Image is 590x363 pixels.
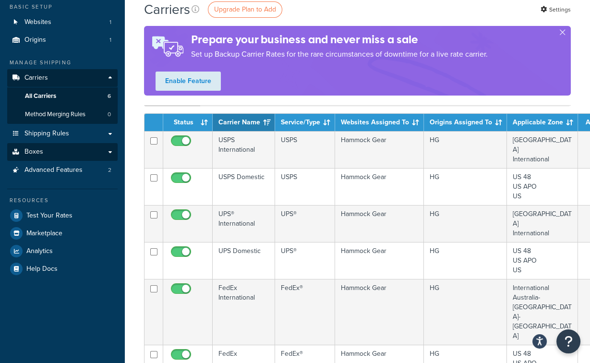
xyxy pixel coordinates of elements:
[108,92,111,100] span: 6
[424,242,507,279] td: HG
[335,242,424,279] td: Hammock Gear
[24,166,83,174] span: Advanced Features
[213,279,275,345] td: FedEx International
[7,143,118,161] a: Boxes
[7,242,118,260] a: Analytics
[26,230,62,238] span: Marketplace
[7,31,118,49] a: Origins 1
[335,114,424,131] th: Websites Assigned To: activate to sort column ascending
[7,161,118,179] a: Advanced Features 2
[7,69,118,87] a: Carriers
[507,131,578,168] td: [GEOGRAPHIC_DATA] International
[424,168,507,205] td: HG
[26,247,53,255] span: Analytics
[7,69,118,124] li: Carriers
[424,205,507,242] td: HG
[7,260,118,278] a: Help Docs
[7,3,118,11] div: Basic Setup
[424,114,507,131] th: Origins Assigned To: activate to sort column ascending
[144,26,191,67] img: ad-rules-rateshop-fe6ec290ccb7230408bd80ed9643f0289d75e0ffd9eb532fc0e269fcd187b520.png
[26,212,72,220] span: Test Your Rates
[275,168,335,205] td: USPS
[191,48,488,61] p: Set up Backup Carrier Rates for the rare circumstances of downtime for a live rate carrier.
[424,131,507,168] td: HG
[108,166,111,174] span: 2
[7,207,118,224] a: Test Your Rates
[7,13,118,31] a: Websites 1
[213,114,275,131] th: Carrier Name: activate to sort column ascending
[109,36,111,44] span: 1
[163,114,213,131] th: Status: activate to sort column ascending
[424,279,507,345] td: HG
[7,13,118,31] li: Websites
[507,205,578,242] td: [GEOGRAPHIC_DATA] International
[275,242,335,279] td: UPS®
[214,4,276,14] span: Upgrade Plan to Add
[213,242,275,279] td: UPS Domestic
[541,3,571,16] a: Settings
[275,279,335,345] td: FedEx®
[24,148,43,156] span: Boxes
[208,1,282,18] a: Upgrade Plan to Add
[108,110,111,119] span: 0
[335,131,424,168] td: Hammock Gear
[24,130,69,138] span: Shipping Rules
[24,74,48,82] span: Carriers
[275,114,335,131] th: Service/Type: activate to sort column ascending
[7,225,118,242] a: Marketplace
[335,205,424,242] td: Hammock Gear
[7,106,118,123] a: Method Merging Rules 0
[25,92,56,100] span: All Carriers
[7,125,118,143] a: Shipping Rules
[109,18,111,26] span: 1
[7,87,118,105] li: All Carriers
[213,131,275,168] td: USPS International
[335,168,424,205] td: Hammock Gear
[7,106,118,123] li: Method Merging Rules
[507,242,578,279] td: US 48 US APO US
[7,161,118,179] li: Advanced Features
[24,18,51,26] span: Websites
[156,72,221,91] a: Enable Feature
[275,131,335,168] td: USPS
[191,32,488,48] h4: Prepare your business and never miss a sale
[26,265,58,273] span: Help Docs
[507,168,578,205] td: US 48 US APO US
[7,196,118,205] div: Resources
[7,59,118,67] div: Manage Shipping
[24,36,46,44] span: Origins
[213,168,275,205] td: USPS Domestic
[507,114,578,131] th: Applicable Zone: activate to sort column ascending
[335,279,424,345] td: Hammock Gear
[275,205,335,242] td: UPS®
[7,31,118,49] li: Origins
[507,279,578,345] td: International Australia-[GEOGRAPHIC_DATA]-[GEOGRAPHIC_DATA]
[556,329,580,353] button: Open Resource Center
[7,87,118,105] a: All Carriers 6
[25,110,85,119] span: Method Merging Rules
[213,205,275,242] td: UPS® International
